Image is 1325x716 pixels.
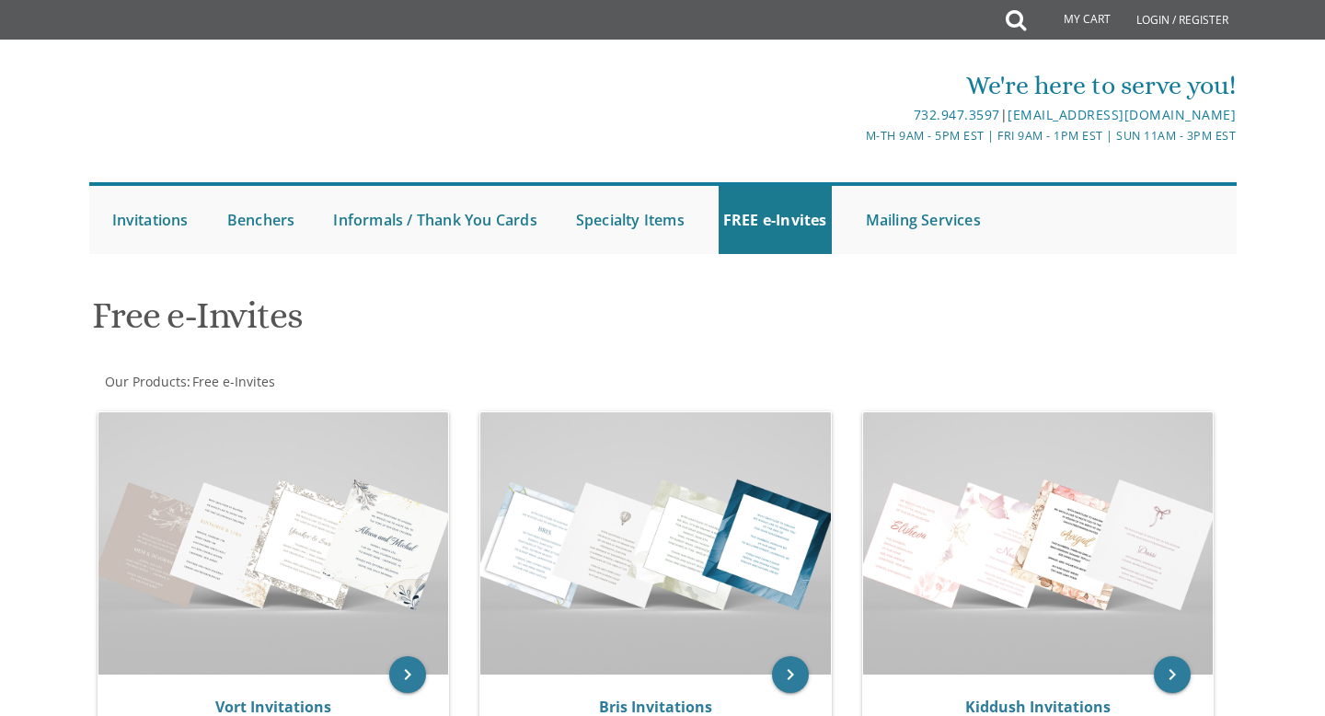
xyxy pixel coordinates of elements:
[89,373,663,391] div: :
[863,412,1214,675] img: Kiddush Invitations
[1008,106,1236,123] a: [EMAIL_ADDRESS][DOMAIN_NAME]
[1154,656,1191,693] a: keyboard_arrow_right
[223,186,300,254] a: Benchers
[472,67,1236,104] div: We're here to serve you!
[719,186,832,254] a: FREE e-Invites
[772,656,809,693] a: keyboard_arrow_right
[480,412,831,675] img: Bris Invitations
[190,373,275,390] a: Free e-Invites
[1024,2,1123,39] a: My Cart
[92,295,843,350] h1: Free e-Invites
[472,104,1236,126] div: |
[108,186,193,254] a: Invitations
[571,186,689,254] a: Specialty Items
[192,373,275,390] span: Free e-Invites
[472,126,1236,145] div: M-Th 9am - 5pm EST | Fri 9am - 1pm EST | Sun 11am - 3pm EST
[389,656,426,693] a: keyboard_arrow_right
[914,106,1000,123] a: 732.947.3597
[861,186,985,254] a: Mailing Services
[98,412,449,675] img: Vort Invitations
[328,186,541,254] a: Informals / Thank You Cards
[103,373,187,390] a: Our Products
